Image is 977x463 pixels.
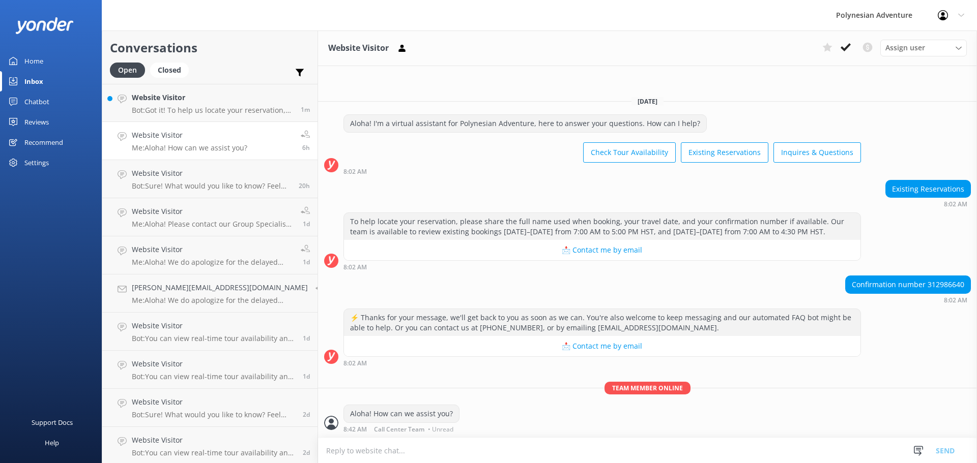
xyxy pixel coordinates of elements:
[132,258,293,267] p: Me: Aloha! We do apologize for the delayed response. Which tour were you interested in?
[132,206,293,217] h4: Website Visitor
[132,130,247,141] h4: Website Visitor
[944,201,967,207] strong: 8:02 AM
[303,334,310,343] span: Sep 21 2025 07:38am (UTC -10:00) Pacific/Honolulu
[374,426,424,433] span: Call Center Team
[102,389,318,427] a: Website VisitorBot:Sure! What would you like to know? Feel free to ask about tour details, availa...
[24,112,49,132] div: Reviews
[299,181,310,190] span: Sep 21 2025 06:46pm (UTC -10:00) Pacific/Honolulu
[343,425,459,433] div: Sep 22 2025 08:42am (UTC -10:00) Pacific/Honolulu
[150,63,189,78] div: Closed
[24,71,43,91] div: Inbox
[24,91,49,112] div: Chatbot
[132,244,293,255] h4: Website Visitor
[132,448,295,457] p: Bot: You can view real-time tour availability and book your Polynesian Adventure online at [URL][...
[301,105,310,114] span: Sep 22 2025 03:30pm (UTC -10:00) Pacific/Honolulu
[132,168,291,179] h4: Website Visitor
[132,435,295,446] h4: Website Visitor
[132,181,291,191] p: Bot: Sure! What would you like to know? Feel free to ask about tour details, availability, pickup...
[24,152,49,173] div: Settings
[132,92,293,103] h4: Website Visitor
[343,359,861,366] div: Sep 22 2025 08:02am (UTC -10:00) Pacific/Honolulu
[303,372,310,381] span: Sep 20 2025 03:49pm (UTC -10:00) Pacific/Honolulu
[605,382,691,394] span: Team member online
[343,426,367,433] strong: 8:42 AM
[102,160,318,198] a: Website VisitorBot:Sure! What would you like to know? Feel free to ask about tour details, availa...
[681,142,768,163] button: Existing Reservations
[102,351,318,389] a: Website VisitorBot:You can view real-time tour availability and book your Polynesian Adventure on...
[343,168,861,175] div: Sep 22 2025 08:02am (UTC -10:00) Pacific/Honolulu
[132,320,295,331] h4: Website Visitor
[132,358,295,369] h4: Website Visitor
[328,42,389,55] h3: Website Visitor
[344,309,860,336] div: ⚡ Thanks for your message, we'll get back to you as soon as we can. You're also welcome to keep m...
[303,220,310,228] span: Sep 21 2025 09:36am (UTC -10:00) Pacific/Honolulu
[344,213,860,240] div: To help locate your reservation, please share the full name used when booking, your travel date, ...
[773,142,861,163] button: Inquires & Questions
[631,97,664,106] span: [DATE]
[132,396,295,408] h4: Website Visitor
[303,258,310,266] span: Sep 21 2025 09:35am (UTC -10:00) Pacific/Honolulu
[132,296,308,305] p: Me: Aloha! We do apologize for the delayed response. Please contact our Group Specialists at [PHO...
[24,51,43,71] div: Home
[102,313,318,351] a: Website VisitorBot:You can view real-time tour availability and book your Polynesian Adventure on...
[132,143,247,152] p: Me: Aloha! How can we assist you?
[150,64,194,75] a: Closed
[303,448,310,457] span: Sep 20 2025 07:12am (UTC -10:00) Pacific/Honolulu
[102,236,318,274] a: Website VisitorMe:Aloha! We do apologize for the delayed response. Which tour were you interested...
[132,282,308,293] h4: [PERSON_NAME][EMAIL_ADDRESS][DOMAIN_NAME]
[302,143,310,152] span: Sep 22 2025 08:42am (UTC -10:00) Pacific/Honolulu
[885,42,925,53] span: Assign user
[45,433,59,453] div: Help
[880,40,967,56] div: Assign User
[132,106,293,115] p: Bot: Got it! To help us locate your reservation, please share the full name used when booking, yo...
[344,115,706,132] div: Aloha! I'm a virtual assistant for Polynesian Adventure, here to answer your questions. How can I...
[102,274,318,313] a: [PERSON_NAME][EMAIL_ADDRESS][DOMAIN_NAME]Me:Aloha! We do apologize for the delayed response. Plea...
[944,297,967,303] strong: 8:02 AM
[110,64,150,75] a: Open
[132,372,295,381] p: Bot: You can view real-time tour availability and book your Polynesian Adventure online at [URL][...
[343,360,367,366] strong: 8:02 AM
[343,263,861,270] div: Sep 22 2025 08:02am (UTC -10:00) Pacific/Honolulu
[110,38,310,57] h2: Conversations
[344,240,860,260] button: 📩 Contact me by email
[110,63,145,78] div: Open
[132,220,293,229] p: Me: Aloha! Please contact our Group Specialists at [PHONE_NUMBER] or request a custom quote at [D...
[343,169,367,175] strong: 8:02 AM
[102,198,318,236] a: Website VisitorMe:Aloha! Please contact our Group Specialists at [PHONE_NUMBER] or request a cust...
[846,276,970,293] div: Confirmation number 312986640
[15,17,74,34] img: yonder-white-logo.png
[343,264,367,270] strong: 8:02 AM
[102,84,318,122] a: Website VisitorBot:Got it! To help us locate your reservation, please share the full name used wh...
[845,296,971,303] div: Sep 22 2025 08:02am (UTC -10:00) Pacific/Honolulu
[344,405,459,422] div: Aloha! How can we assist you?
[344,336,860,356] button: 📩 Contact me by email
[32,412,73,433] div: Support Docs
[885,200,971,207] div: Sep 22 2025 08:02am (UTC -10:00) Pacific/Honolulu
[102,122,318,160] a: Website VisitorMe:Aloha! How can we assist you?6h
[428,426,453,433] span: • Unread
[24,132,63,152] div: Recommend
[132,334,295,343] p: Bot: You can view real-time tour availability and book your Polynesian Adventure online at [URL][...
[303,410,310,419] span: Sep 20 2025 03:31pm (UTC -10:00) Pacific/Honolulu
[132,410,295,419] p: Bot: Sure! What would you like to know? Feel free to ask about tour details, availability, pickup...
[886,180,970,198] div: Existing Reservations
[583,142,676,163] button: Check Tour Availability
